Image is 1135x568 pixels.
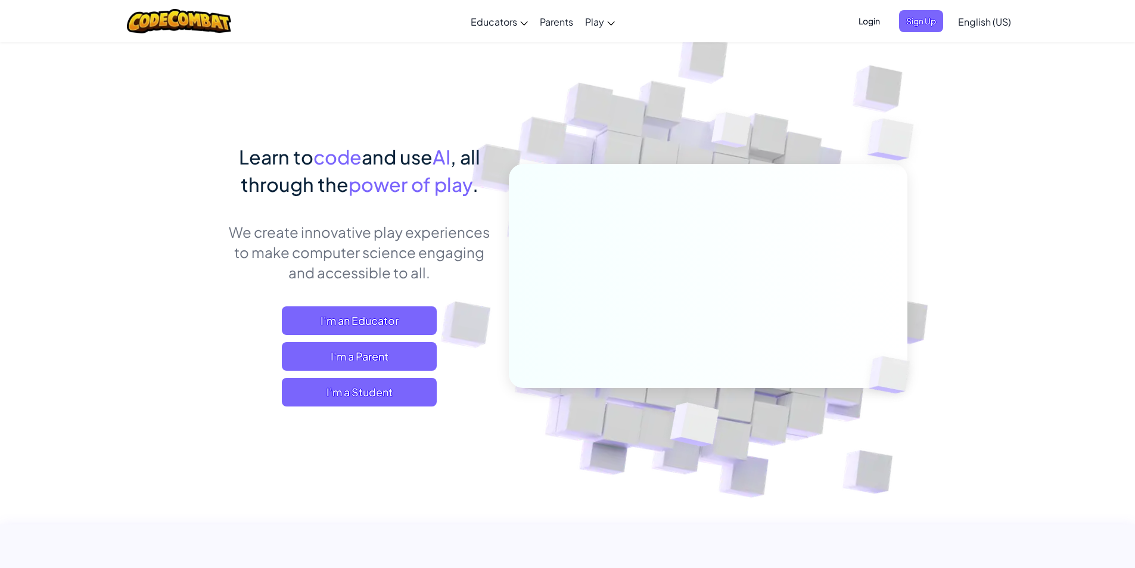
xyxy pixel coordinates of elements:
span: Educators [471,15,517,28]
img: Overlap cubes [848,331,938,418]
img: CodeCombat logo [127,9,231,33]
a: I'm an Educator [282,306,437,335]
a: I'm a Parent [282,342,437,371]
p: We create innovative play experiences to make computer science engaging and accessible to all. [228,222,491,283]
span: . [472,172,478,196]
a: Parents [534,5,579,38]
span: code [313,145,362,169]
a: English (US) [952,5,1017,38]
img: Overlap cubes [689,89,775,178]
button: I'm a Student [282,378,437,406]
img: Overlap cubes [640,377,747,476]
a: Educators [465,5,534,38]
span: power of play [349,172,472,196]
button: Login [851,10,887,32]
button: Sign Up [899,10,943,32]
span: and use [362,145,433,169]
span: Learn to [239,145,313,169]
span: English (US) [958,15,1011,28]
img: Overlap cubes [844,89,947,190]
span: AI [433,145,450,169]
a: Play [579,5,621,38]
span: Play [585,15,604,28]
